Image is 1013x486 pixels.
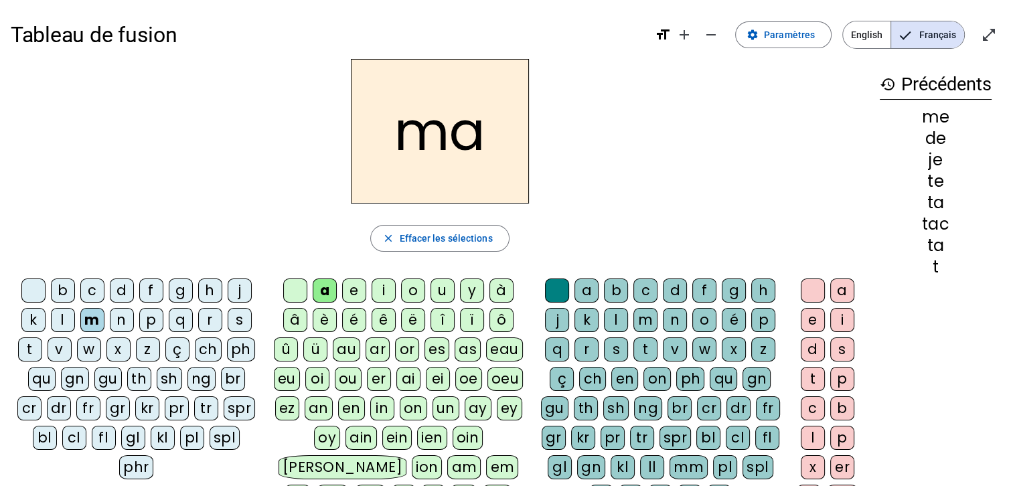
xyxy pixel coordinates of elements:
div: b [604,278,628,303]
div: tr [194,396,218,420]
div: th [127,367,151,391]
div: an [305,396,333,420]
div: r [574,337,599,361]
div: r [198,308,222,332]
div: g [169,278,193,303]
h2: ma [351,59,529,204]
div: as [455,337,481,361]
div: me [880,109,992,125]
div: a [574,278,599,303]
div: oi [305,367,329,391]
div: î [431,308,455,332]
div: qu [28,367,56,391]
div: ph [676,367,704,391]
div: ë [401,308,425,332]
div: fr [76,396,100,420]
div: o [692,308,716,332]
div: ez [275,396,299,420]
div: am [447,455,481,479]
div: s [830,337,854,361]
div: v [663,337,687,361]
div: em [486,455,518,479]
div: n [110,308,134,332]
div: ain [345,426,377,450]
mat-icon: settings [747,29,759,41]
div: sh [157,367,182,391]
div: n [663,308,687,332]
div: f [139,278,163,303]
span: Paramètres [764,27,815,43]
div: c [80,278,104,303]
div: b [51,278,75,303]
div: ô [489,308,514,332]
div: gn [743,367,771,391]
div: q [169,308,193,332]
div: a [313,278,337,303]
button: Effacer les sélections [370,225,509,252]
div: cl [62,426,86,450]
div: z [136,337,160,361]
div: eau [486,337,523,361]
mat-button-toggle-group: Language selection [842,21,965,49]
div: er [830,455,854,479]
div: un [433,396,459,420]
div: ou [335,367,362,391]
div: v [48,337,72,361]
div: eu [274,367,300,391]
div: d [110,278,134,303]
div: ien [417,426,447,450]
button: Paramètres [735,21,832,48]
div: h [751,278,775,303]
div: c [633,278,657,303]
div: x [106,337,131,361]
div: fl [92,426,116,450]
div: ng [187,367,216,391]
mat-icon: open_in_full [981,27,997,43]
div: x [801,455,825,479]
div: oe [455,367,482,391]
div: s [228,308,252,332]
div: fr [756,396,780,420]
span: Effacer les sélections [399,230,492,246]
div: ay [465,396,491,420]
div: kl [611,455,635,479]
div: ch [579,367,606,391]
div: sh [603,396,629,420]
div: er [367,367,391,391]
div: ç [550,367,574,391]
div: dr [47,396,71,420]
div: t [880,259,992,275]
div: oy [314,426,340,450]
div: c [801,396,825,420]
div: kr [571,426,595,450]
div: é [722,308,746,332]
div: b [830,396,854,420]
div: spr [224,396,256,420]
div: ü [303,337,327,361]
div: l [51,308,75,332]
div: br [668,396,692,420]
div: gn [577,455,605,479]
div: bl [696,426,720,450]
span: Français [891,21,964,48]
div: phr [119,455,153,479]
div: je [880,152,992,168]
div: pl [713,455,737,479]
div: de [880,131,992,147]
div: g [722,278,746,303]
div: k [574,308,599,332]
div: ar [366,337,390,361]
div: cr [17,396,42,420]
div: au [333,337,360,361]
div: d [801,337,825,361]
div: â [283,308,307,332]
div: ta [880,195,992,211]
div: qu [710,367,737,391]
div: à [489,278,514,303]
div: cl [726,426,750,450]
div: es [424,337,449,361]
div: en [611,367,638,391]
button: Augmenter la taille de la police [671,21,698,48]
div: gr [542,426,566,450]
div: p [751,308,775,332]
